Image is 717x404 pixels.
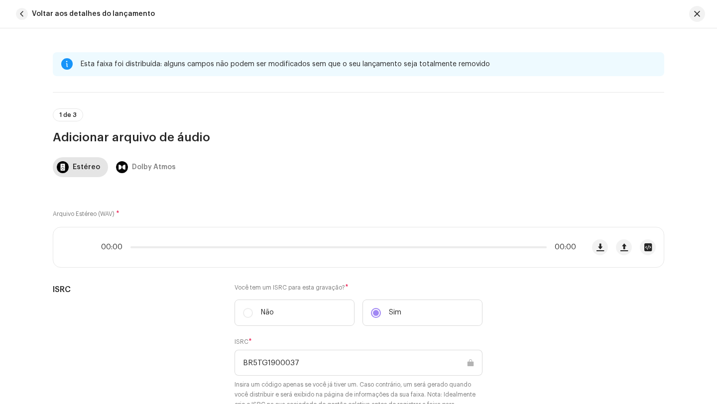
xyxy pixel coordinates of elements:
[235,338,252,346] label: ISRC
[235,350,482,376] input: ABXYZ#######
[53,129,664,145] h3: Adicionar arquivo de áudio
[53,284,219,296] h5: ISRC
[551,243,576,251] span: 00:00
[132,157,176,177] div: Dolby Atmos
[235,284,482,292] label: Você tem um ISRC para esta gravação?
[261,307,274,318] p: Não
[389,307,401,318] p: Sim
[81,58,656,70] div: Esta faixa foi distribuída: alguns campos não podem ser modificados sem que o seu lançamento seja...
